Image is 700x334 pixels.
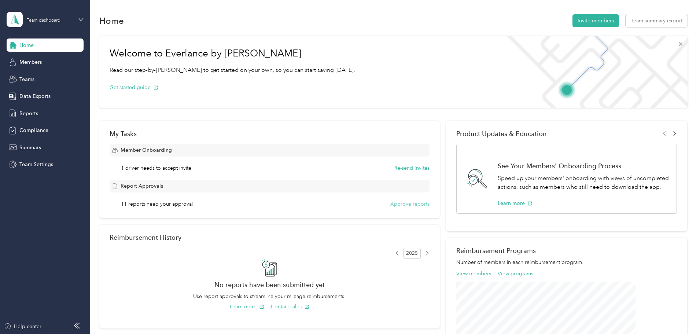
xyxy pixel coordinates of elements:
p: Speed up your members' onboarding with views of uncompleted actions, such as members who still ne... [498,174,669,192]
button: Get started guide [110,84,158,91]
button: Help center [4,323,41,330]
button: View members [456,270,491,278]
span: Data Exports [19,92,51,100]
h2: No reports have been submitted yet [110,281,430,289]
p: Use report approvals to streamline your mileage reimbursements. [110,293,430,300]
h1: Welcome to Everlance by [PERSON_NAME] [110,48,355,59]
div: My Tasks [110,130,430,137]
p: Number of members in each reimbursement program. [456,258,677,266]
span: Summary [19,144,41,151]
iframe: Everlance-gr Chat Button Frame [659,293,700,334]
p: Read our step-by-[PERSON_NAME] to get started on your own, so you can start saving [DATE]. [110,66,355,75]
h1: Home [99,17,124,25]
h1: See Your Members' Onboarding Process [498,162,669,170]
h2: Reimbursement History [110,234,181,241]
span: Report Approvals [121,182,163,190]
h2: Reimbursement Programs [456,247,677,254]
div: Team dashboard [27,18,60,23]
span: Members [19,58,42,66]
span: Team Settings [19,161,53,168]
span: 2025 [403,248,421,259]
span: Reports [19,110,38,117]
span: Home [19,41,34,49]
button: Contact sales [271,303,309,311]
button: Team summary export [626,14,688,27]
button: Learn more [498,199,533,207]
button: View programs [498,270,533,278]
span: Teams [19,76,34,83]
span: Member Onboarding [121,146,172,154]
span: 11 reports need your approval [121,200,193,208]
img: Welcome to everlance [499,36,687,108]
button: Approve reports [390,200,430,208]
span: Compliance [19,126,48,134]
button: Invite members [572,14,619,27]
span: 1 driver needs to accept invite [121,164,191,172]
button: Learn more [230,303,264,311]
button: Re-send invites [394,164,430,172]
span: Product Updates & Education [456,130,547,137]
